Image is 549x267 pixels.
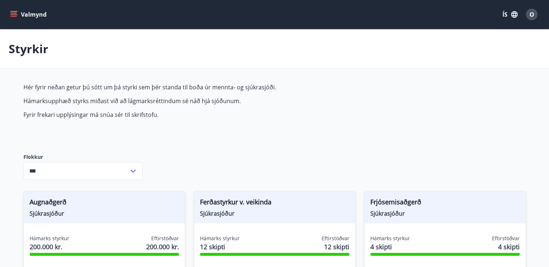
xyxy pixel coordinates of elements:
[30,209,179,217] span: Sjúkrasjóður
[322,235,349,242] span: Eftirstöðvar
[370,197,520,209] span: Frjósemisaðgerð
[498,8,522,21] button: ÍS
[30,242,69,251] span: 200.000 kr.
[200,235,240,242] span: Hámarks styrkur
[523,6,540,23] button: O
[498,242,520,251] span: 4 skipti
[492,235,520,242] span: Eftirstöðvar
[9,41,48,57] p: Styrkir
[200,209,349,217] span: Sjúkrasjóður
[151,235,179,242] span: Eftirstöðvar
[200,242,240,251] span: 12 skipti
[23,97,364,105] p: Hámarksupphæð styrks miðast við að lágmarksréttindum sé náð hjá sjóðunum.
[530,10,534,18] span: O
[200,197,349,209] span: Ferðastyrkur v. veikinda
[9,8,49,21] button: menu
[23,83,364,91] p: Hér fyrir neðan getur þú sótt um þá styrki sem þér standa til boða úr mennta- og sjúkrasjóði.
[324,242,349,251] span: 12 skipti
[370,235,410,242] span: Hámarks styrkur
[30,197,179,209] span: Augnaðgerð
[23,153,143,161] label: Flokkur
[23,111,364,119] p: Fyrir frekari upplýsingar má snúa sér til skrifstofu.
[146,242,179,251] span: 200.000 kr.
[370,242,410,251] span: 4 skipti
[30,235,69,242] span: Hámarks styrkur
[370,209,520,217] span: Sjúkrasjóður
